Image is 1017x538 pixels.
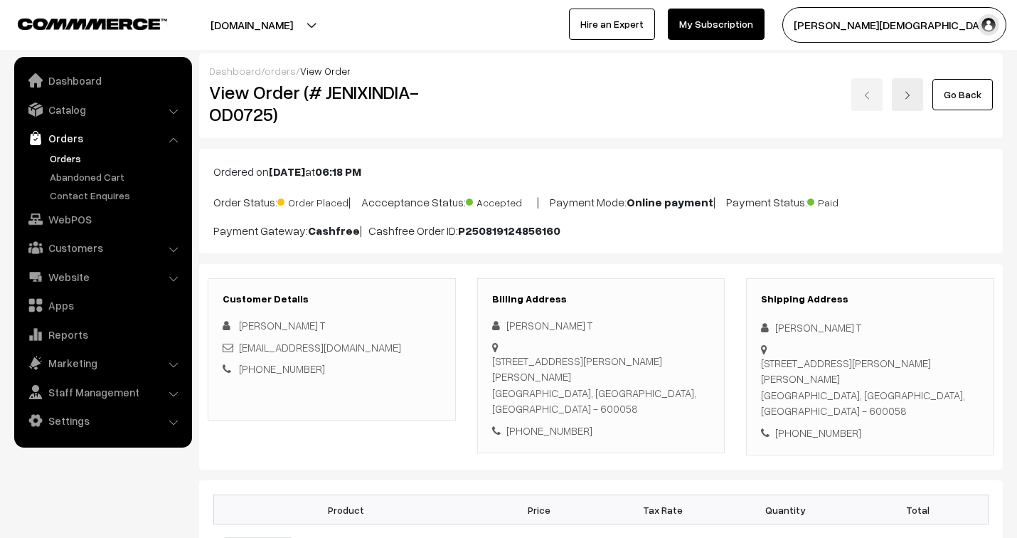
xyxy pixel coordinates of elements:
span: Paid [807,191,878,210]
a: [PHONE_NUMBER] [239,362,325,375]
div: [STREET_ADDRESS][PERSON_NAME][PERSON_NAME] [GEOGRAPHIC_DATA], [GEOGRAPHIC_DATA], [GEOGRAPHIC_DATA... [492,353,710,417]
p: Payment Gateway: | Cashfree Order ID: [213,222,989,239]
a: Website [18,264,187,290]
span: View Order [300,65,351,77]
a: Staff Management [18,379,187,405]
img: COMMMERCE [18,19,167,29]
b: Cashfree [308,223,360,238]
div: [PERSON_NAME] T [761,320,979,336]
div: [PHONE_NUMBER] [492,423,710,439]
div: [PHONE_NUMBER] [761,425,979,441]
a: Customers [18,235,187,260]
div: [STREET_ADDRESS][PERSON_NAME][PERSON_NAME] [GEOGRAPHIC_DATA], [GEOGRAPHIC_DATA], [GEOGRAPHIC_DATA... [761,355,979,419]
th: Product [214,495,478,524]
b: 06:18 PM [315,164,361,179]
a: Orders [18,125,187,151]
span: [PERSON_NAME] T [239,319,325,332]
a: [EMAIL_ADDRESS][DOMAIN_NAME] [239,341,401,354]
th: Quantity [724,495,847,524]
a: Settings [18,408,187,433]
div: [PERSON_NAME] T [492,317,710,334]
p: Order Status: | Accceptance Status: | Payment Mode: | Payment Status: [213,191,989,211]
a: orders [265,65,296,77]
span: Accepted [466,191,537,210]
span: Order Placed [277,191,348,210]
img: user [978,14,999,36]
a: Dashboard [209,65,261,77]
b: Online payment [627,195,713,209]
th: Tax Rate [601,495,724,524]
img: right-arrow.png [903,91,912,100]
b: [DATE] [269,164,305,179]
a: Hire an Expert [569,9,655,40]
a: Dashboard [18,68,187,93]
a: COMMMERCE [18,14,142,31]
h2: View Order (# JENIXINDIA-OD0725) [209,81,456,125]
a: Abandoned Cart [46,169,187,184]
h3: Shipping Address [761,293,979,305]
div: / / [209,63,993,78]
a: Marketing [18,350,187,376]
th: Total [848,495,989,524]
a: Reports [18,322,187,347]
button: [PERSON_NAME][DEMOGRAPHIC_DATA] [782,7,1006,43]
a: Orders [46,151,187,166]
a: WebPOS [18,206,187,232]
p: Ordered on at [213,163,989,180]
h3: Billing Address [492,293,710,305]
b: P250819124856160 [458,223,560,238]
a: Apps [18,292,187,318]
button: [DOMAIN_NAME] [161,7,343,43]
h3: Customer Details [223,293,441,305]
a: Catalog [18,97,187,122]
a: Go Back [932,79,993,110]
a: My Subscription [668,9,765,40]
th: Price [478,495,601,524]
a: Contact Enquires [46,188,187,203]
